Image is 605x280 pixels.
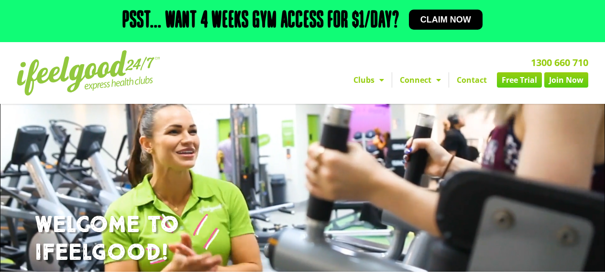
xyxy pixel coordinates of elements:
nav: Menu [220,72,588,88]
a: Claim now [409,10,483,30]
a: 1300 660 710 [531,56,588,69]
span: Claim now [420,15,471,24]
a: Clubs [346,72,392,88]
a: Free Trial [497,72,542,88]
a: Connect [392,72,449,88]
a: Join Now [544,72,588,88]
h1: WELCOME TO IFEELGOOD! [35,212,571,267]
a: Contact [449,72,495,88]
h2: Psst... Want 4 weeks gym access for $1/day? [122,10,399,33]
